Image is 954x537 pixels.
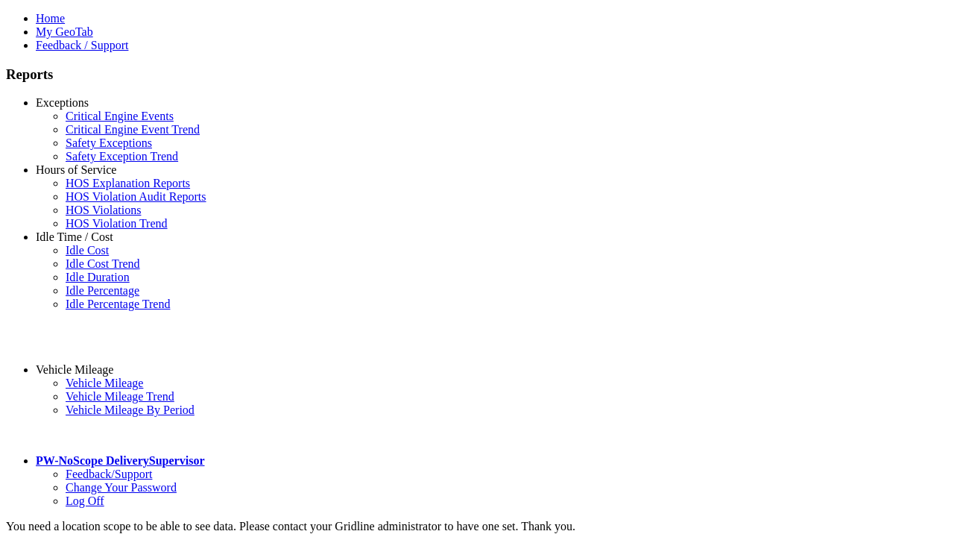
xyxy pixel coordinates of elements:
[66,110,174,122] a: Critical Engine Events
[36,363,113,376] a: Vehicle Mileage
[6,520,948,533] div: You need a location scope to be able to see data. Please contact your Gridline administrator to h...
[66,298,170,310] a: Idle Percentage Trend
[36,96,89,109] a: Exceptions
[66,123,200,136] a: Critical Engine Event Trend
[66,190,206,203] a: HOS Violation Audit Reports
[36,39,128,51] a: Feedback / Support
[66,204,141,216] a: HOS Violations
[66,257,140,270] a: Idle Cost Trend
[36,163,116,176] a: Hours of Service
[66,468,152,480] a: Feedback/Support
[66,377,143,389] a: Vehicle Mileage
[6,66,948,83] h3: Reports
[66,390,174,403] a: Vehicle Mileage Trend
[36,230,113,243] a: Idle Time / Cost
[36,454,204,467] a: PW-NoScope DeliverySupervisor
[36,25,93,38] a: My GeoTab
[66,494,104,507] a: Log Off
[66,177,190,189] a: HOS Explanation Reports
[66,284,139,297] a: Idle Percentage
[66,217,168,230] a: HOS Violation Trend
[66,136,152,149] a: Safety Exceptions
[66,481,177,494] a: Change Your Password
[36,12,65,25] a: Home
[66,271,130,283] a: Idle Duration
[66,403,195,416] a: Vehicle Mileage By Period
[66,150,178,163] a: Safety Exception Trend
[66,244,109,257] a: Idle Cost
